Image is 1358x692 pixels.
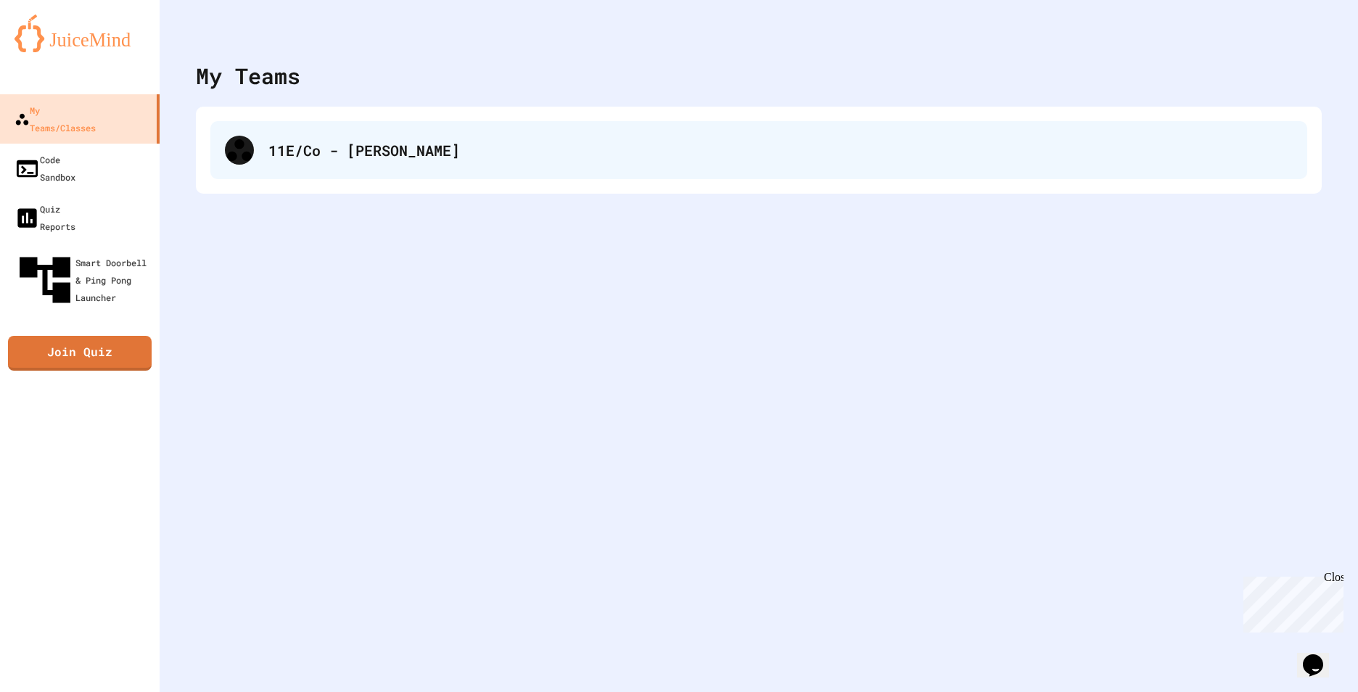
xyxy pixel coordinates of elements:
[6,6,100,92] div: Chat with us now!Close
[210,121,1307,179] div: 11E/Co - [PERSON_NAME]
[196,59,300,92] div: My Teams
[8,336,152,371] a: Join Quiz
[1238,571,1343,633] iframe: chat widget
[15,250,154,310] div: Smart Doorbell & Ping Pong Launcher
[268,139,1293,161] div: 11E/Co - [PERSON_NAME]
[15,200,75,235] div: Quiz Reports
[15,151,75,186] div: Code Sandbox
[15,15,145,52] img: logo-orange.svg
[15,102,96,136] div: My Teams/Classes
[1297,634,1343,677] iframe: chat widget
